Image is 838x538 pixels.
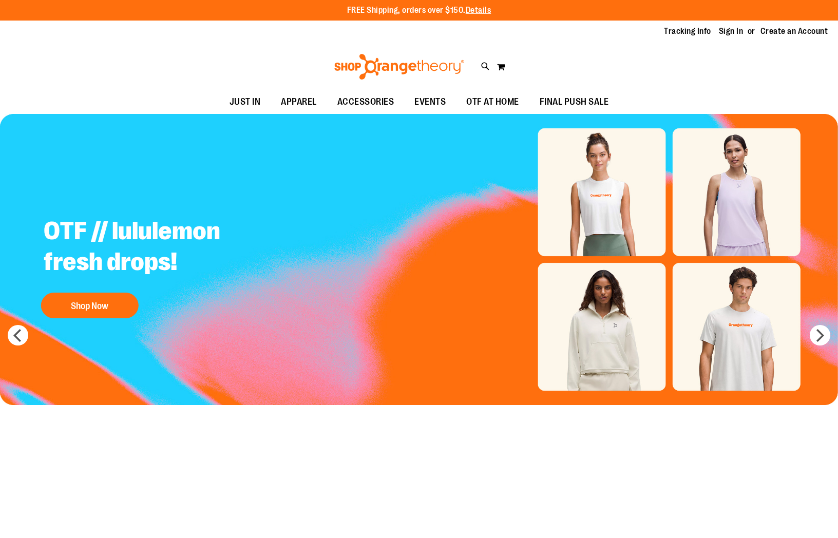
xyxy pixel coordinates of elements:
span: OTF AT HOME [466,90,519,113]
span: APPAREL [281,90,317,113]
a: Create an Account [760,26,828,37]
a: Details [466,6,491,15]
h2: OTF // lululemon fresh drops! [36,208,291,287]
span: EVENTS [414,90,446,113]
button: prev [8,325,28,345]
span: JUST IN [230,90,261,113]
img: Shop Orangetheory [333,54,466,80]
button: next [810,325,830,345]
span: FINAL PUSH SALE [540,90,609,113]
p: FREE Shipping, orders over $150. [347,5,491,16]
a: Sign In [719,26,744,37]
a: Tracking Info [664,26,711,37]
button: Shop Now [41,293,139,318]
span: ACCESSORIES [337,90,394,113]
